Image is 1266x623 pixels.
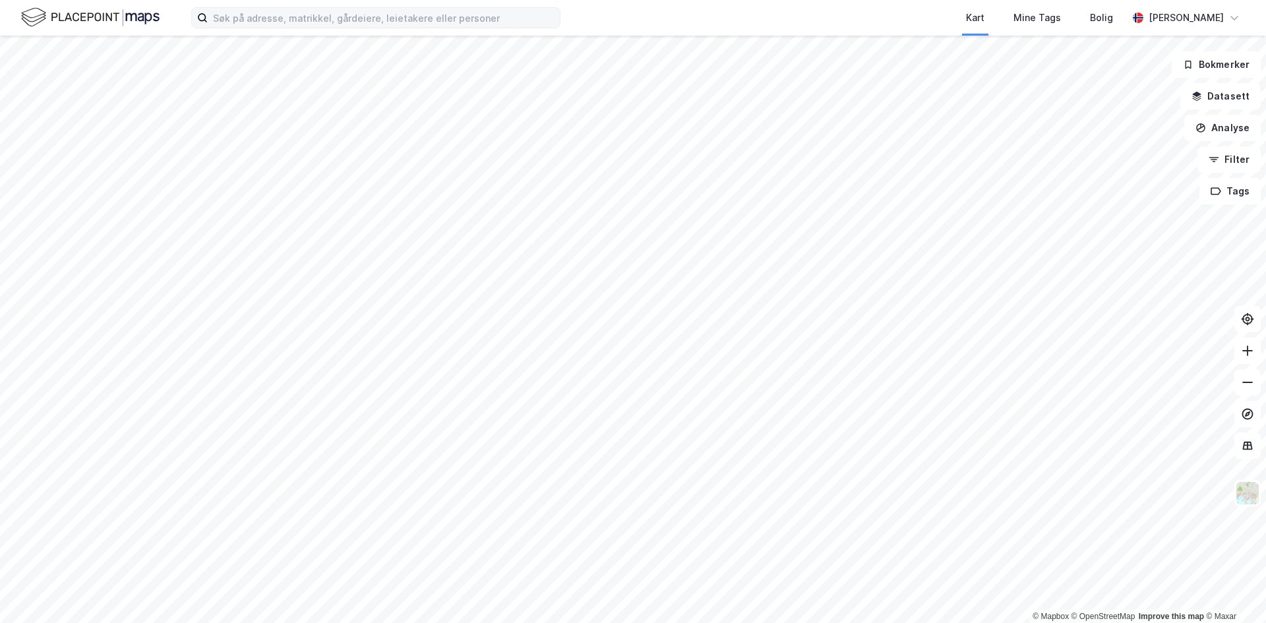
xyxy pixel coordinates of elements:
a: OpenStreetMap [1071,612,1135,621]
div: Kart [966,10,984,26]
img: Z [1235,481,1260,506]
img: logo.f888ab2527a4732fd821a326f86c7f29.svg [21,6,160,29]
button: Analyse [1184,115,1261,141]
div: [PERSON_NAME] [1149,10,1224,26]
div: Kontrollprogram for chat [1200,560,1266,623]
button: Tags [1199,178,1261,204]
div: Mine Tags [1013,10,1061,26]
div: Bolig [1090,10,1113,26]
a: Mapbox [1033,612,1069,621]
button: Datasett [1180,83,1261,109]
button: Bokmerker [1172,51,1261,78]
input: Søk på adresse, matrikkel, gårdeiere, leietakere eller personer [208,8,560,28]
a: Improve this map [1139,612,1204,621]
iframe: Chat Widget [1200,560,1266,623]
button: Filter [1197,146,1261,173]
